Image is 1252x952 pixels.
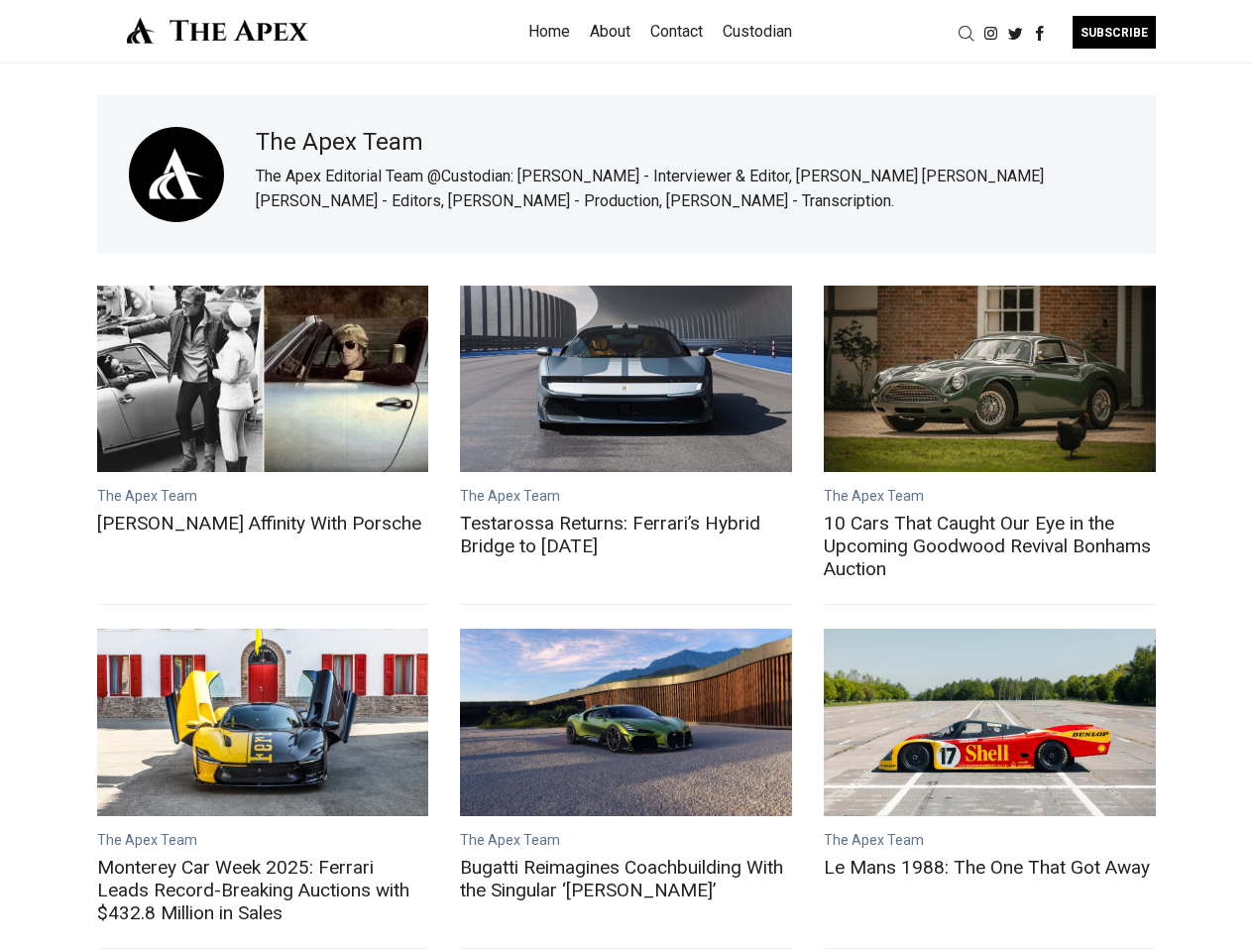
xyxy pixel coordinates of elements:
[650,16,703,48] a: Contact
[978,23,1003,42] a: Instagram
[97,832,197,848] a: The Apex Team
[256,128,423,156] a: The Apex Team
[460,488,560,504] a: The Apex Team
[824,512,1156,580] a: 10 Cars That Caught Our Eye in the Upcoming Goodwood Revival Bonhams Auction
[1028,23,1053,42] a: Facebook
[1073,16,1156,49] div: SUBSCRIBE
[954,23,978,42] a: Search
[824,856,1156,879] a: Le Mans 1988: The One That Got Away
[460,832,560,848] a: The Apex Team
[97,512,429,535] a: [PERSON_NAME] Affinity With Porsche
[824,832,924,848] a: The Apex Team
[97,488,197,504] a: The Apex Team
[460,629,792,815] a: Bugatti Reimagines Coachbuilding With the Singular ‘Brouillard’
[460,286,792,472] a: Testarossa Returns: Ferrari’s Hybrid Bridge to Tomorrow
[1053,16,1156,49] a: SUBSCRIBE
[824,286,1156,472] a: 10 Cars That Caught Our Eye in the Upcoming Goodwood Revival Bonhams Auction
[97,286,429,472] a: Robert Redford's Affinity With Porsche
[824,488,924,504] a: The Apex Team
[460,512,792,557] a: Testarossa Returns: Ferrari’s Hybrid Bridge to [DATE]
[460,856,792,901] a: Bugatti Reimagines Coachbuilding With the Singular ‘[PERSON_NAME]’
[97,16,338,45] img: The Apex by Custodian
[590,16,630,48] a: About
[97,856,429,924] a: Monterey Car Week 2025: Ferrari Leads Record-Breaking Auctions with $432.8 Million in Sales
[97,629,429,815] a: Monterey Car Week 2025: Ferrari Leads Record-Breaking Auctions with $432.8 Million in Sales
[129,127,224,222] img: The Apex Team
[528,16,570,48] a: Home
[1003,23,1028,42] a: Twitter
[256,164,1124,213] p: The Apex Editorial Team @Custodian: [PERSON_NAME] - Interviewer & Editor, [PERSON_NAME] [PERSON_N...
[824,629,1156,815] a: Le Mans 1988: The One That Got Away
[723,16,792,48] a: Custodian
